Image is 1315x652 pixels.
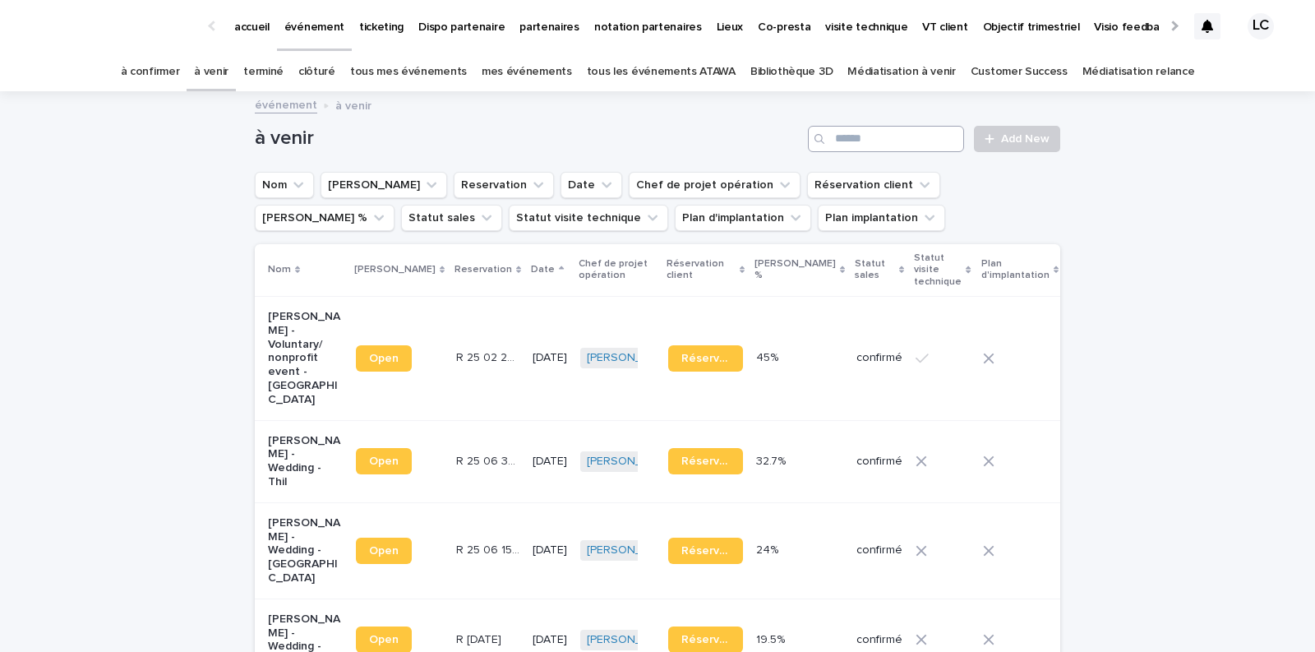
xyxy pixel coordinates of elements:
[33,10,192,43] img: Ls34BcGeRexTGTNfXpUC
[268,516,343,585] p: [PERSON_NAME] - Wedding - [GEOGRAPHIC_DATA]
[681,353,730,364] span: Réservation
[856,351,902,365] p: confirmé
[855,255,895,285] p: Statut sales
[354,261,436,279] p: [PERSON_NAME]
[681,634,730,645] span: Réservation
[369,353,399,364] span: Open
[509,205,668,231] button: Statut visite technique
[482,53,572,91] a: mes événements
[750,53,833,91] a: Bibliothèque 3D
[808,126,964,152] input: Search
[533,543,567,557] p: [DATE]
[255,127,801,150] h1: à venir
[971,53,1068,91] a: Customer Success
[255,420,1164,502] tr: [PERSON_NAME] - Wedding - ThilOpenR 25 06 3707R 25 06 3707 [DATE][PERSON_NAME] Réservation32.7%32...
[454,172,554,198] button: Reservation
[456,451,523,469] p: R 25 06 3707
[818,205,945,231] button: Plan implantation
[681,455,730,467] span: Réservation
[194,53,228,91] a: à venir
[454,261,512,279] p: Reservation
[675,205,811,231] button: Plan d'implantation
[268,434,343,489] p: [PERSON_NAME] - Wedding - Thil
[531,261,555,279] p: Date
[533,633,567,647] p: [DATE]
[1082,53,1195,91] a: Médiatisation relance
[356,448,412,474] a: Open
[268,261,291,279] p: Nom
[255,502,1164,599] tr: [PERSON_NAME] - Wedding - [GEOGRAPHIC_DATA]OpenR 25 06 1561R 25 06 1561 [DATE][PERSON_NAME] Réser...
[807,172,940,198] button: Réservation client
[856,543,902,557] p: confirmé
[350,53,467,91] a: tous mes événements
[369,545,399,557] span: Open
[668,345,743,372] a: Réservation
[1001,133,1050,145] span: Add New
[561,172,622,198] button: Date
[981,255,1050,285] p: Plan d'implantation
[369,634,399,645] span: Open
[756,348,782,365] p: 45%
[255,205,394,231] button: Marge %
[255,172,314,198] button: Nom
[856,455,902,469] p: confirmé
[974,126,1060,152] a: Add New
[914,249,962,291] p: Statut visite technique
[629,172,801,198] button: Chef de projet opération
[121,53,180,91] a: à confirmer
[456,630,505,647] p: R 25 04 1720
[754,255,836,285] p: [PERSON_NAME] %
[255,296,1164,420] tr: [PERSON_NAME] - Voluntary/ nonprofit event - [GEOGRAPHIC_DATA]OpenR 25 02 2512R 25 02 2512 [DATE]...
[579,255,657,285] p: Chef de projet opération
[587,351,676,365] a: [PERSON_NAME]
[587,455,676,469] a: [PERSON_NAME]
[268,310,343,407] p: [PERSON_NAME] - Voluntary/ nonprofit event - [GEOGRAPHIC_DATA]
[356,345,412,372] a: Open
[847,53,956,91] a: Médiatisation à venir
[335,95,371,113] p: à venir
[533,455,567,469] p: [DATE]
[587,53,736,91] a: tous les événements ATAWA
[456,348,523,365] p: R 25 02 2512
[667,255,736,285] p: Réservation client
[533,351,567,365] p: [DATE]
[243,53,284,91] a: terminé
[321,172,447,198] button: Lien Stacker
[401,205,502,231] button: Statut sales
[756,540,782,557] p: 24%
[668,448,743,474] a: Réservation
[356,538,412,564] a: Open
[668,538,743,564] a: Réservation
[1248,13,1274,39] div: LC
[681,545,730,557] span: Réservation
[756,630,788,647] p: 19.5%
[369,455,399,467] span: Open
[587,543,676,557] a: [PERSON_NAME]
[298,53,335,91] a: clôturé
[255,95,317,113] a: événement
[756,451,789,469] p: 32.7%
[456,540,523,557] p: R 25 06 1561
[587,633,676,647] a: [PERSON_NAME]
[856,633,902,647] p: confirmé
